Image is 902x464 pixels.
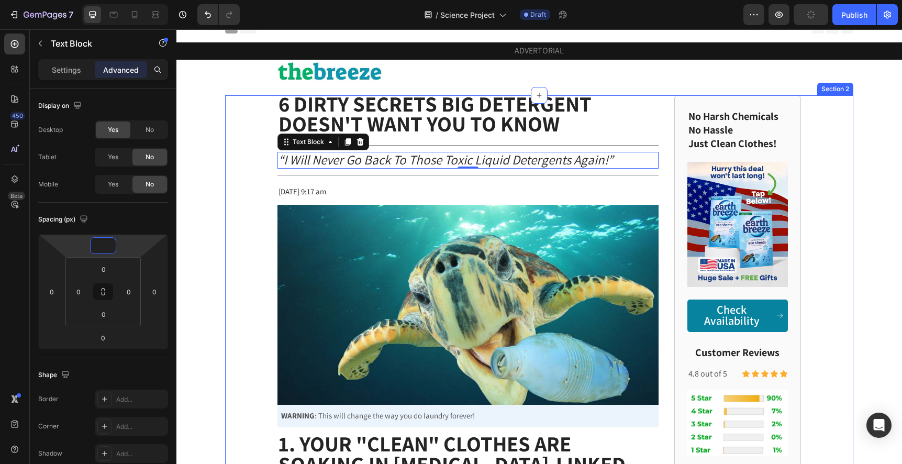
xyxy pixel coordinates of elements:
[512,107,600,121] strong: Just Clean Clothes!
[38,125,63,135] div: Desktop
[108,152,118,162] span: Yes
[10,112,25,120] div: 450
[176,29,902,464] iframe: To enrich screen reader interactions, please activate Accessibility in Grammarly extension settings
[146,180,154,189] span: No
[530,10,546,19] span: Draft
[116,449,165,459] div: Add...
[121,284,137,300] input: 0px
[4,4,78,25] button: 7
[38,449,62,458] div: Shadow
[44,284,60,300] input: 0
[528,273,583,299] span: Check Availability
[38,99,84,113] div: Display on
[519,316,603,330] strong: Customer Reviews
[116,395,165,404] div: Add...
[511,132,612,258] img: gempages_507814982692373383-c9817f41-445d-4cc9-8180-f871f6fa69fb.png
[38,152,57,162] div: Tablet
[38,422,59,431] div: Corner
[69,8,73,21] p: 7
[93,261,114,277] input: 0px
[147,284,162,300] input: 0
[38,394,59,404] div: Border
[38,213,90,227] div: Spacing (px)
[103,64,139,75] p: Advanced
[436,9,438,20] span: /
[51,37,140,50] p: Text Block
[108,125,118,135] span: Yes
[841,9,867,20] div: Publish
[866,413,892,438] div: Open Intercom Messenger
[643,55,675,64] div: Section 2
[93,330,114,346] input: 0
[512,337,556,352] p: 4.8 out of 5
[197,4,240,25] div: Undo/Redo
[440,9,495,20] span: Science Project
[38,368,72,382] div: Shape
[511,360,612,426] img: gempages_507814982692373383-150dd3ee-54e9-4182-a565-7189b9261149.png
[512,94,556,107] strong: No Hassle
[93,306,114,322] input: 0px
[108,180,118,189] span: Yes
[71,284,86,300] input: 0px
[146,152,154,162] span: No
[832,4,876,25] button: Publish
[512,80,602,94] strong: No Harsh Chemicals
[52,64,81,75] p: Settings
[116,422,165,432] div: Add...
[511,270,612,303] a: Check Availability
[38,180,58,189] div: Mobile
[8,192,25,200] div: Beta
[146,125,154,135] span: No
